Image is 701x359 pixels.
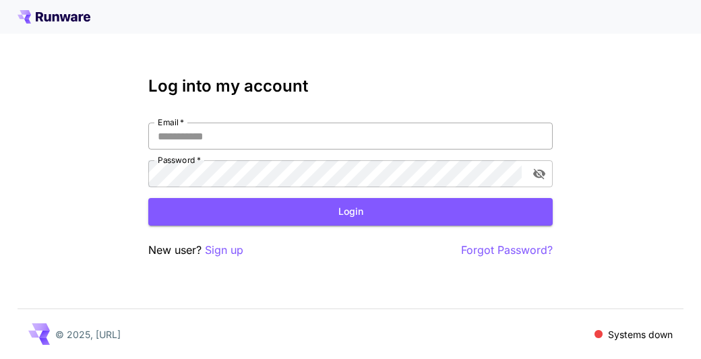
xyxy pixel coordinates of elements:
[148,198,553,226] button: Login
[205,242,243,259] button: Sign up
[55,327,121,341] p: © 2025, [URL]
[527,162,551,186] button: toggle password visibility
[158,117,184,128] label: Email
[158,154,201,166] label: Password
[608,327,673,341] p: Systems down
[148,77,553,96] h3: Log into my account
[461,242,553,259] button: Forgot Password?
[148,242,243,259] p: New user?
